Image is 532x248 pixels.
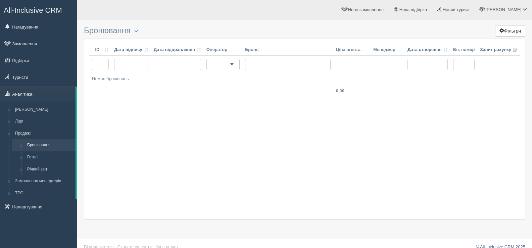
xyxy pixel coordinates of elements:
a: TPG [12,187,76,199]
th: Менеджер [371,44,405,56]
a: Дата підпису [114,47,148,53]
button: Фільтри [495,25,525,37]
a: All-Inclusive CRM [0,0,77,19]
span: Нова підбірка [399,7,427,12]
h3: Бронювання [84,26,525,35]
th: Бронь [242,44,333,56]
span: All-Inclusive CRM [4,6,62,14]
div: Немає бронювань [92,76,517,82]
a: Річний звіт [24,163,76,176]
a: Готелі [24,151,76,163]
a: [PERSON_NAME] [12,104,76,116]
th: Вн. номер [450,44,478,56]
td: 0,00 [333,85,371,97]
a: Бронювання [24,139,76,151]
a: Дата відправлення [154,47,201,53]
span: Новий турист [443,7,470,12]
a: ID [92,47,109,53]
th: Ціна агента [333,44,371,56]
span: [PERSON_NAME] [485,7,521,12]
a: Ліди [12,115,76,128]
th: Оператор [204,44,242,56]
a: Запит рахунку [480,47,517,53]
a: Замовлення менеджерів [12,175,76,187]
a: Дата створення [407,47,448,53]
a: Продажі [12,128,76,140]
span: Нове замовлення [348,7,384,12]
